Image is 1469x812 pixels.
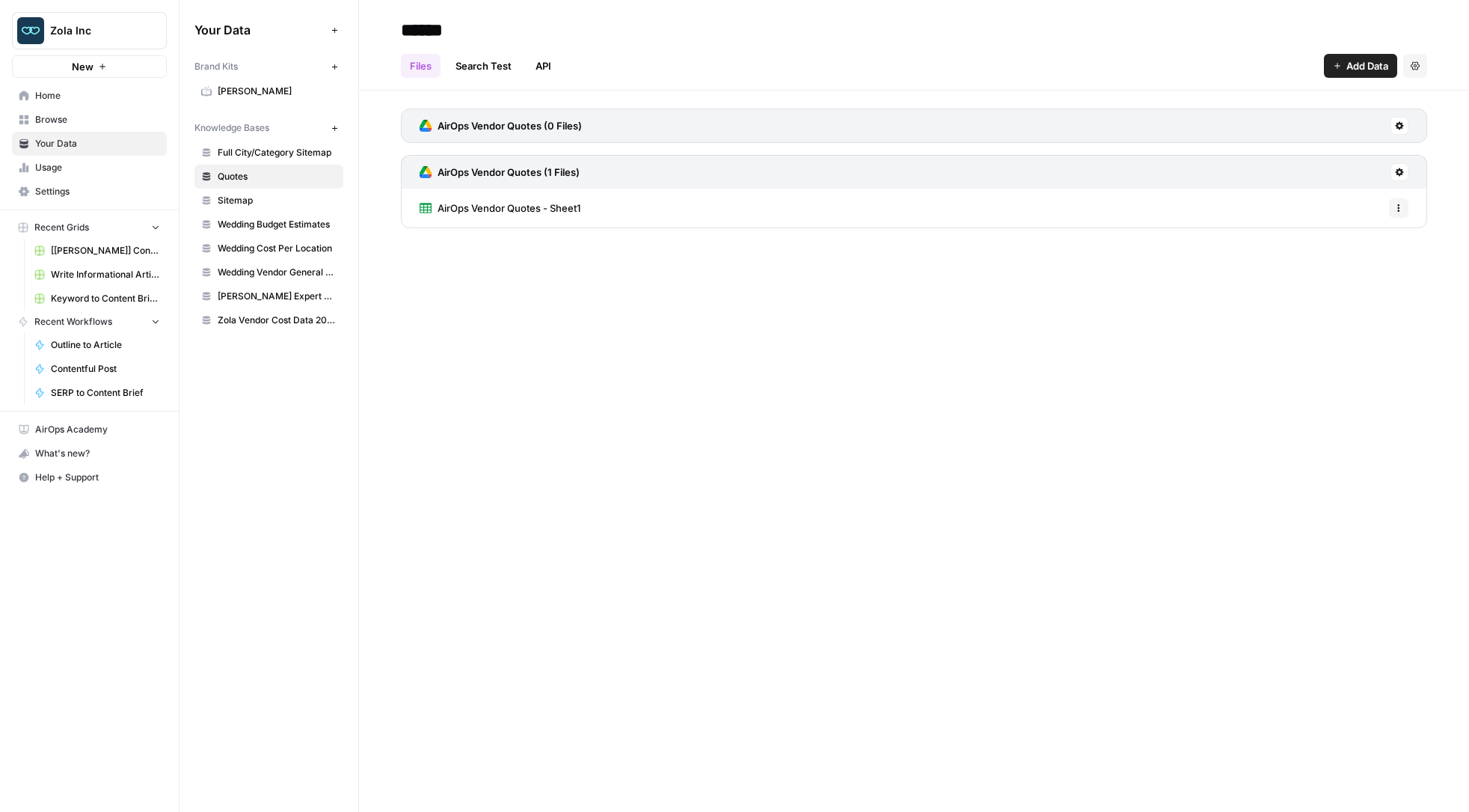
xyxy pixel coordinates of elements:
a: Write Informational Article [28,263,167,287]
span: Wedding Budget Estimates [218,218,337,231]
span: Contentful Post [51,362,160,376]
span: Recent Grids [34,221,89,234]
span: AirOps Academy [35,423,160,436]
span: Home [35,89,160,103]
a: Settings [12,180,167,204]
a: Contentful Post [28,357,167,381]
span: Outline to Article [51,338,160,352]
span: [PERSON_NAME] Expert Advice Articles [218,290,337,303]
a: Files [401,54,441,78]
span: Sitemap [218,194,337,207]
span: Keyword to Content Brief Grid [51,292,160,305]
span: Knowledge Bases [194,121,269,135]
a: SERP to Content Brief [28,381,167,405]
span: Browse [35,113,160,126]
span: New [72,59,93,74]
span: Your Data [194,21,325,39]
span: Quotes [218,170,337,183]
a: Usage [12,156,167,180]
button: Add Data [1324,54,1397,78]
a: Quotes [194,165,343,189]
a: Home [12,84,167,108]
span: Full City/Category Sitemap [218,146,337,159]
span: Settings [35,185,160,198]
span: SERP to Content Brief [51,386,160,400]
span: Zola Vendor Cost Data 2025 [218,314,337,327]
span: Add Data [1346,58,1388,73]
a: AirOps Vendor Quotes - Sheet1 [420,189,580,228]
span: AirOps Vendor Quotes - Sheet1 [438,201,580,216]
span: [PERSON_NAME] [218,85,337,98]
button: What's new? [12,442,167,465]
span: [[PERSON_NAME]] Content Creation [51,244,160,257]
a: AirOps Academy [12,418,167,442]
a: [[PERSON_NAME]] Content Creation [28,239,167,263]
a: Keyword to Content Brief Grid [28,287,167,311]
img: Zola Inc Logo [17,17,44,44]
a: AirOps Vendor Quotes (0 Files) [420,109,582,142]
span: Wedding Vendor General Sitemap [218,266,337,279]
a: AirOps Vendor Quotes (1 Files) [420,156,580,189]
a: API [527,54,560,78]
a: Wedding Vendor General Sitemap [194,260,343,284]
a: Full City/Category Sitemap [194,141,343,165]
span: Help + Support [35,471,160,484]
span: Recent Workflows [34,315,112,329]
h3: AirOps Vendor Quotes (1 Files) [438,165,580,180]
span: Zola Inc [50,23,141,38]
a: Sitemap [194,189,343,213]
span: Write Informational Article [51,268,160,281]
h3: AirOps Vendor Quotes (0 Files) [438,118,582,133]
button: Workspace: Zola Inc [12,12,167,49]
a: Zola Vendor Cost Data 2025 [194,308,343,332]
span: Wedding Cost Per Location [218,242,337,255]
div: What's new? [13,442,166,465]
button: New [12,55,167,78]
a: Outline to Article [28,333,167,357]
span: Brand Kits [194,60,238,73]
a: [PERSON_NAME] Expert Advice Articles [194,284,343,308]
button: Recent Grids [12,216,167,239]
button: Recent Workflows [12,311,167,333]
a: [PERSON_NAME] [194,79,343,103]
a: Wedding Budget Estimates [194,213,343,236]
a: Browse [12,108,167,132]
span: Your Data [35,137,160,150]
a: Your Data [12,132,167,156]
a: Wedding Cost Per Location [194,236,343,260]
a: Search Test [447,54,521,78]
span: Usage [35,161,160,174]
button: Help + Support [12,465,167,489]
